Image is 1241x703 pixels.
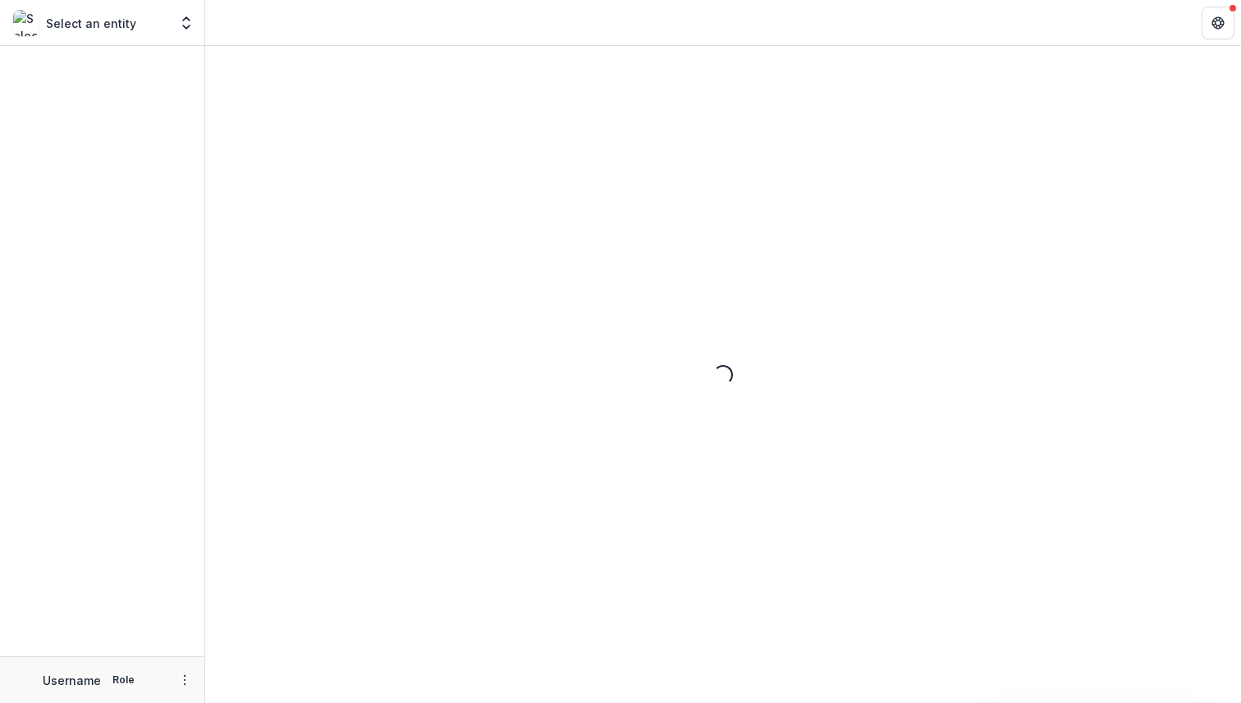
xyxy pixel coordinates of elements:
[43,672,101,689] p: Username
[13,10,39,36] img: Select an entity
[1202,7,1234,39] button: Get Help
[175,7,198,39] button: Open entity switcher
[175,670,195,690] button: More
[108,673,140,687] p: Role
[46,15,136,32] p: Select an entity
